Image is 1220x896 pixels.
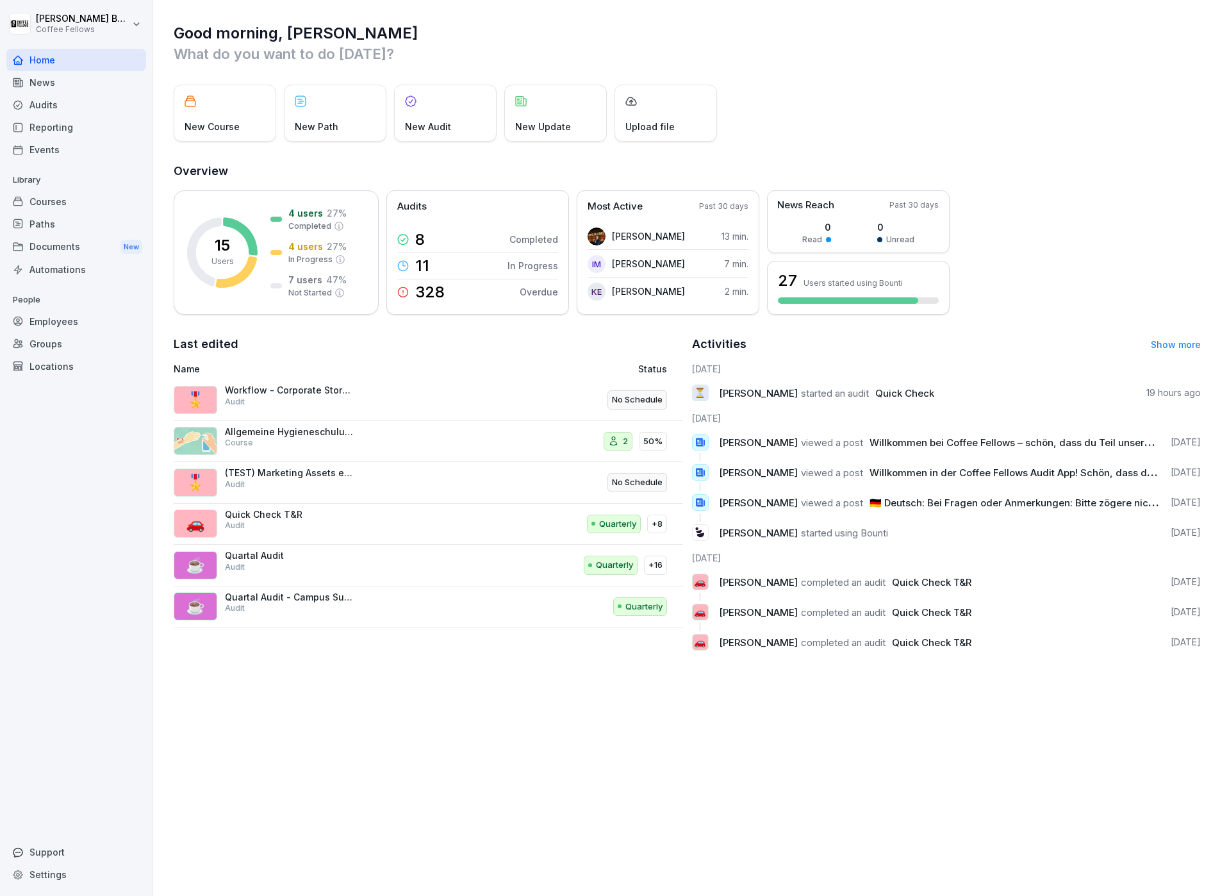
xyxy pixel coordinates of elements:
[623,435,628,448] p: 2
[327,206,347,220] p: 27 %
[648,559,663,572] p: +16
[225,426,353,438] p: Allgemeine Hygieneschulung (nach LMHV §4)
[36,25,129,34] p: Coffee Fellows
[225,467,353,479] p: (TEST) Marketing Assets erfassen
[509,233,558,246] p: Completed
[719,576,798,588] span: [PERSON_NAME]
[288,273,322,286] p: 7 users
[6,290,146,310] p: People
[804,278,903,288] p: Users started using Bounti
[1146,386,1201,399] p: 19 hours ago
[174,427,217,455] img: gxsnf7ygjsfsmxd96jxi4ufn.png
[1171,436,1201,449] p: [DATE]
[721,229,748,243] p: 13 min.
[692,335,746,353] h2: Activities
[801,467,863,479] span: viewed a post
[211,256,234,267] p: Users
[185,120,240,133] p: New Course
[801,576,886,588] span: completed an audit
[801,497,863,509] span: viewed a post
[415,258,429,274] p: 11
[778,270,797,292] h3: 27
[6,116,146,138] a: Reporting
[6,94,146,116] a: Audits
[801,636,886,649] span: completed an audit
[215,238,230,253] p: 15
[225,561,245,573] p: Audit
[588,255,606,273] div: IM
[225,385,353,396] p: Workflow - Corporate Stores - Daily
[1171,526,1201,539] p: [DATE]
[1171,496,1201,509] p: [DATE]
[174,504,683,545] a: 🚗Quick Check T&RAuditQuarterly+8
[6,355,146,377] a: Locations
[288,206,323,220] p: 4 users
[6,310,146,333] a: Employees
[120,240,142,254] div: New
[225,520,245,531] p: Audit
[225,592,353,603] p: Quartal Audit - Campus Suite
[225,602,245,614] p: Audit
[612,394,663,406] p: No Schedule
[699,201,748,212] p: Past 30 days
[886,234,914,245] p: Unread
[174,335,683,353] h2: Last edited
[415,285,445,300] p: 328
[6,71,146,94] div: News
[719,436,798,449] span: [PERSON_NAME]
[892,576,971,588] span: Quick Check T&R
[288,220,331,232] p: Completed
[588,228,606,245] img: b5snj1uidopgfvgffwj2cbco.png
[415,232,425,247] p: 8
[719,387,798,399] span: [PERSON_NAME]
[295,120,338,133] p: New Path
[6,258,146,281] div: Automations
[719,497,798,509] span: [PERSON_NAME]
[174,545,683,586] a: ☕Quartal AuditAuditQuarterly+16
[6,49,146,71] a: Home
[692,411,1201,425] h6: [DATE]
[599,518,636,531] p: Quarterly
[719,636,798,649] span: [PERSON_NAME]
[186,512,205,535] p: 🚗
[520,285,558,299] p: Overdue
[6,333,146,355] div: Groups
[1171,606,1201,618] p: [DATE]
[327,240,347,253] p: 27 %
[6,170,146,190] p: Library
[405,120,451,133] p: New Audit
[1151,339,1201,350] a: Show more
[186,595,205,618] p: ☕
[612,229,685,243] p: [PERSON_NAME]
[225,550,353,561] p: Quartal Audit
[892,606,971,618] span: Quick Check T&R
[174,462,683,504] a: 🎖️(TEST) Marketing Assets erfassenAuditNo Schedule
[6,863,146,886] div: Settings
[802,234,822,245] p: Read
[719,606,798,618] span: [PERSON_NAME]
[6,190,146,213] a: Courses
[1171,636,1201,649] p: [DATE]
[801,387,869,399] span: started an audit
[288,240,323,253] p: 4 users
[612,285,685,298] p: [PERSON_NAME]
[174,379,683,421] a: 🎖️Workflow - Corporate Stores - DailyAuditNo Schedule
[596,559,633,572] p: Quarterly
[892,636,971,649] span: Quick Check T&R
[1171,466,1201,479] p: [DATE]
[174,162,1201,180] h2: Overview
[6,138,146,161] a: Events
[612,257,685,270] p: [PERSON_NAME]
[777,198,834,213] p: News Reach
[719,467,798,479] span: [PERSON_NAME]
[692,362,1201,376] h6: [DATE]
[326,273,347,286] p: 47 %
[625,120,675,133] p: Upload file
[801,606,886,618] span: completed an audit
[174,23,1201,44] h1: Good morning, [PERSON_NAME]
[6,235,146,259] a: DocumentsNew
[186,554,205,577] p: ☕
